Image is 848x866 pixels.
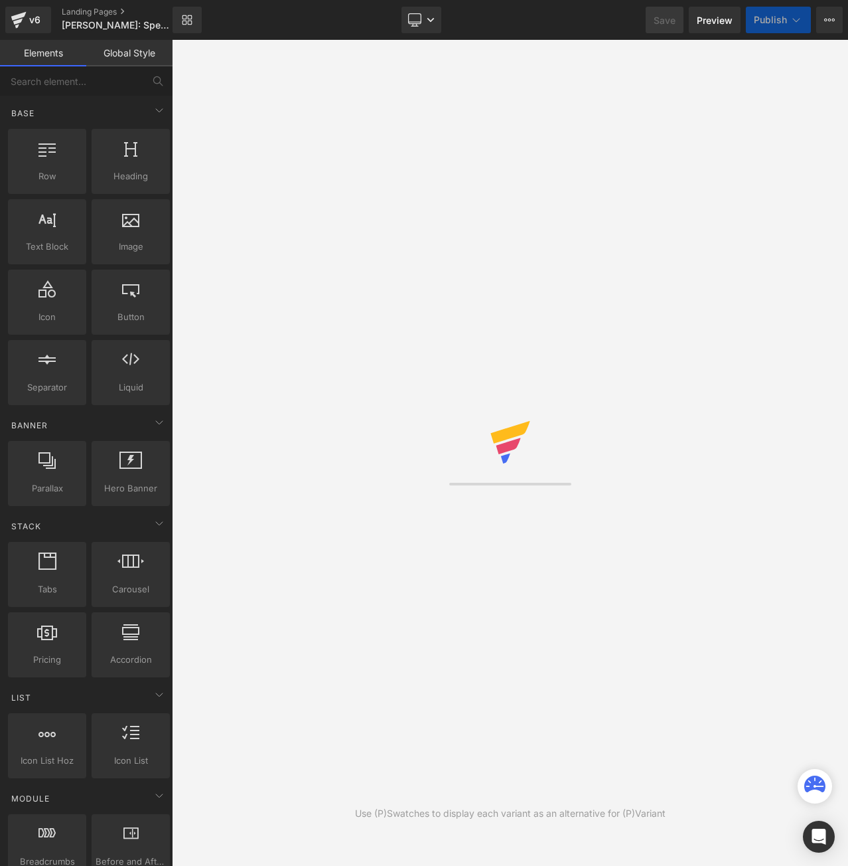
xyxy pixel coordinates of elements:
[12,381,82,394] span: Separator
[10,107,36,120] span: Base
[62,7,194,17] a: Landing Pages
[12,240,82,254] span: Text Block
[96,310,166,324] span: Button
[86,40,173,66] a: Global Style
[96,481,166,495] span: Hero Banner
[96,240,166,254] span: Image
[816,7,843,33] button: More
[10,691,33,704] span: List
[62,20,169,31] span: [PERSON_NAME]: Special Offer (S)
[96,653,166,667] span: Accordion
[173,7,202,33] a: New Library
[10,792,51,805] span: Module
[96,582,166,596] span: Carousel
[12,169,82,183] span: Row
[689,7,741,33] a: Preview
[12,582,82,596] span: Tabs
[746,7,811,33] button: Publish
[96,381,166,394] span: Liquid
[27,11,43,29] div: v6
[697,13,733,27] span: Preview
[654,13,675,27] span: Save
[96,754,166,768] span: Icon List
[96,169,166,183] span: Heading
[10,520,42,533] span: Stack
[12,653,82,667] span: Pricing
[12,481,82,495] span: Parallax
[754,15,787,25] span: Publish
[5,7,51,33] a: v6
[12,754,82,768] span: Icon List Hoz
[12,310,82,324] span: Icon
[10,419,49,432] span: Banner
[355,806,666,821] div: Use (P)Swatches to display each variant as an alternative for (P)Variant
[803,821,835,853] div: Open Intercom Messenger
